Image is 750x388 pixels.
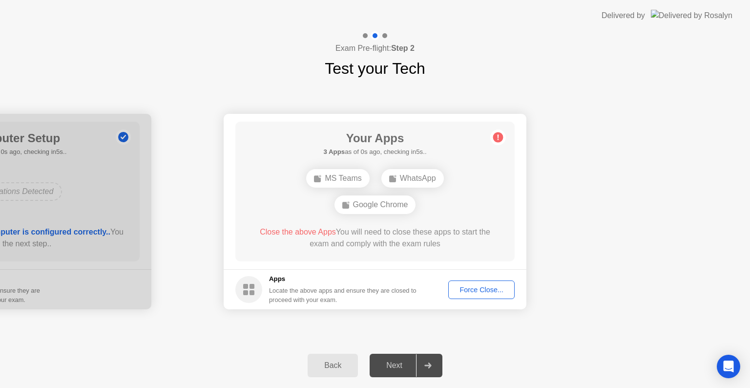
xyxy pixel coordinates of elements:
div: Force Close... [452,286,511,294]
div: Locate the above apps and ensure they are closed to proceed with your exam. [269,286,417,304]
h1: Test your Tech [325,57,425,80]
div: Open Intercom Messenger [717,355,740,378]
div: You will need to close these apps to start the exam and comply with the exam rules [250,226,501,250]
button: Back [308,354,358,377]
h4: Exam Pre-flight: [335,43,415,54]
b: Step 2 [391,44,415,52]
button: Force Close... [448,280,515,299]
div: Back [311,361,355,370]
h1: Your Apps [323,129,426,147]
div: WhatsApp [381,169,444,188]
span: Close the above Apps [260,228,336,236]
h5: as of 0s ago, checking in5s.. [323,147,426,157]
button: Next [370,354,442,377]
h5: Apps [269,274,417,284]
div: Next [373,361,416,370]
b: 3 Apps [323,148,345,155]
div: Google Chrome [334,195,416,214]
div: MS Teams [306,169,369,188]
img: Delivered by Rosalyn [651,10,732,21]
div: Delivered by [602,10,645,22]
